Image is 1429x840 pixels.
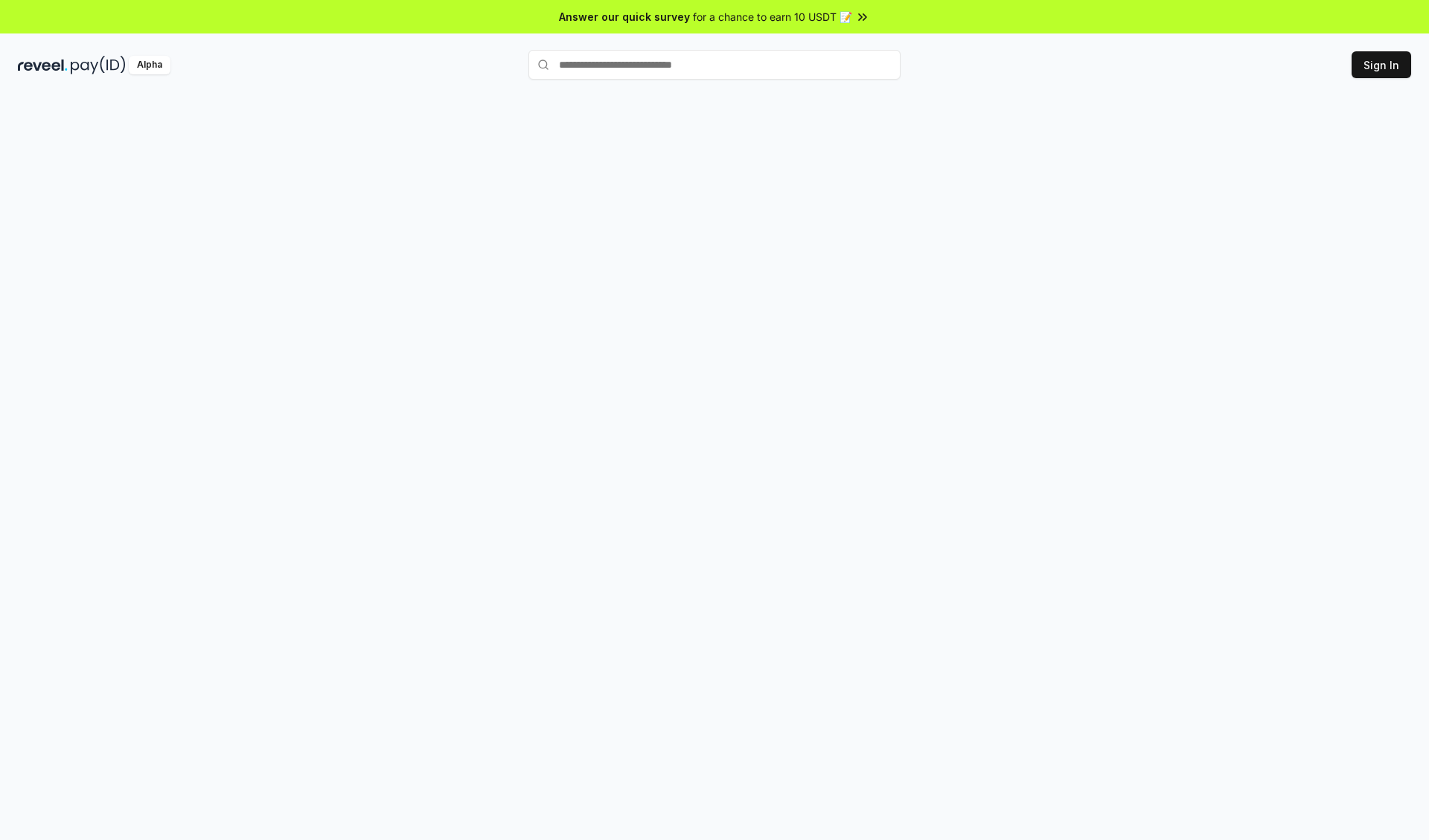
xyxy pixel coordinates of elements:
span: Answer our quick survey [559,9,690,25]
div: Alpha [129,56,170,74]
img: reveel_dark [18,56,68,74]
img: pay_id [71,56,126,74]
span: for a chance to earn 10 USDT 📝 [693,9,852,25]
button: Sign In [1352,51,1411,78]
